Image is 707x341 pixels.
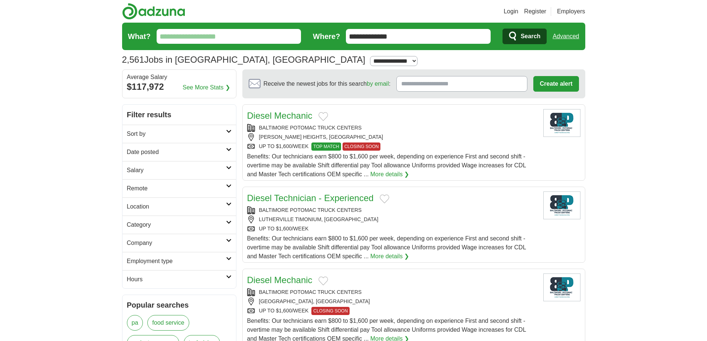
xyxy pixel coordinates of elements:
[367,81,389,87] a: by email
[247,193,374,203] a: Diesel Technician - Experienced
[122,55,366,65] h1: Jobs in [GEOGRAPHIC_DATA], [GEOGRAPHIC_DATA]
[521,29,540,44] span: Search
[127,315,143,331] a: pa
[122,125,236,143] a: Sort by
[247,142,537,151] div: UP TO $1,600/WEEK
[311,142,341,151] span: TOP MATCH
[122,3,185,20] img: Adzuna logo
[127,74,232,80] div: Average Salary
[127,275,226,284] h2: Hours
[259,207,362,213] a: BALTIMORE POTOMAC TRUCK CENTERS
[247,225,537,233] div: UP TO $1,600/WEEK
[380,194,389,203] button: Add to favorite jobs
[557,7,585,16] a: Employers
[503,29,547,44] button: Search
[122,197,236,216] a: Location
[247,307,537,315] div: UP TO $1,600/WEEK
[533,76,579,92] button: Create alert
[370,252,409,261] a: More details ❯
[318,112,328,121] button: Add to favorite jobs
[311,307,350,315] span: CLOSING SOON
[543,109,580,137] img: Baltimore Potomac Truck Centers logo
[504,7,518,16] a: Login
[122,161,236,179] a: Salary
[524,7,546,16] a: Register
[247,298,537,305] div: [GEOGRAPHIC_DATA], [GEOGRAPHIC_DATA]
[122,105,236,125] h2: Filter results
[127,80,232,94] div: $117,972
[247,133,537,141] div: [PERSON_NAME] HEIGHTS, [GEOGRAPHIC_DATA]
[247,153,526,177] span: Benefits: Our technicians earn $800 to $1,600 per week, depending on experience First and second ...
[127,129,226,138] h2: Sort by
[247,275,312,285] a: Diesel Mechanic
[127,166,226,175] h2: Salary
[122,143,236,161] a: Date posted
[318,276,328,285] button: Add to favorite jobs
[553,29,579,44] a: Advanced
[247,111,312,121] a: Diesel Mechanic
[122,234,236,252] a: Company
[122,270,236,288] a: Hours
[122,179,236,197] a: Remote
[259,125,362,131] a: BALTIMORE POTOMAC TRUCK CENTERS
[127,202,226,211] h2: Location
[183,83,230,92] a: See More Stats ❯
[127,299,232,311] h2: Popular searches
[127,220,226,229] h2: Category
[127,148,226,157] h2: Date posted
[128,31,151,42] label: What?
[259,289,362,295] a: BALTIMORE POTOMAC TRUCK CENTERS
[127,239,226,247] h2: Company
[543,191,580,219] img: Baltimore Potomac Truck Centers logo
[122,53,144,66] span: 2,561
[370,170,409,179] a: More details ❯
[313,31,340,42] label: Where?
[343,142,381,151] span: CLOSING SOON
[127,257,226,266] h2: Employment type
[127,184,226,193] h2: Remote
[147,315,189,331] a: food service
[247,216,537,223] div: LUTHERVILLE TIMONIUM, [GEOGRAPHIC_DATA]
[543,273,580,301] img: Baltimore Potomac Truck Centers logo
[122,252,236,270] a: Employment type
[264,79,390,88] span: Receive the newest jobs for this search :
[247,235,526,259] span: Benefits: Our technicians earn $800 to $1,600 per week, depending on experience First and second ...
[122,216,236,234] a: Category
